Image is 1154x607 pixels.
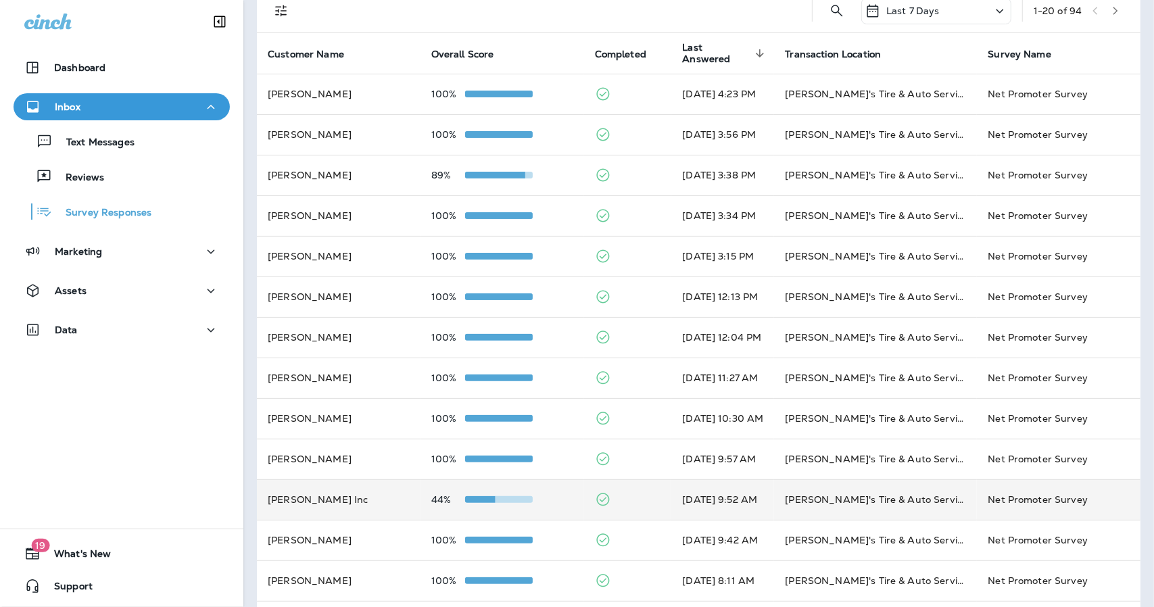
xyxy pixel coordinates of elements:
[671,479,774,520] td: [DATE] 9:52 AM
[431,494,465,505] p: 44%
[671,398,774,439] td: [DATE] 10:30 AM
[682,42,769,65] span: Last Answered
[55,101,80,112] p: Inbox
[774,439,977,479] td: [PERSON_NAME]'s Tire & Auto Service | [GEOGRAPHIC_DATA]
[977,155,1140,195] td: Net Promoter Survey
[431,291,465,302] p: 100%
[774,398,977,439] td: [PERSON_NAME]'s Tire & Auto Service | Ambassador
[977,520,1140,560] td: Net Promoter Survey
[55,246,102,257] p: Marketing
[977,398,1140,439] td: Net Promoter Survey
[671,439,774,479] td: [DATE] 9:57 AM
[257,74,420,114] td: [PERSON_NAME]
[671,317,774,358] td: [DATE] 12:04 PM
[977,236,1140,276] td: Net Promoter Survey
[14,93,230,120] button: Inbox
[431,372,465,383] p: 100%
[14,54,230,81] button: Dashboard
[1034,5,1082,16] div: 1 - 20 of 94
[977,195,1140,236] td: Net Promoter Survey
[31,539,49,552] span: 19
[41,581,93,597] span: Support
[257,439,420,479] td: [PERSON_NAME]
[431,129,465,140] p: 100%
[774,195,977,236] td: [PERSON_NAME]'s Tire & Auto Service | [GEOGRAPHIC_DATA]
[431,332,465,343] p: 100%
[14,127,230,155] button: Text Messages
[431,210,465,221] p: 100%
[671,155,774,195] td: [DATE] 3:38 PM
[671,560,774,601] td: [DATE] 8:11 AM
[14,197,230,226] button: Survey Responses
[257,358,420,398] td: [PERSON_NAME]
[774,358,977,398] td: [PERSON_NAME]'s Tire & Auto Service | [GEOGRAPHIC_DATA]
[671,276,774,317] td: [DATE] 12:13 PM
[55,285,87,296] p: Assets
[595,49,646,60] span: Completed
[977,74,1140,114] td: Net Promoter Survey
[257,520,420,560] td: [PERSON_NAME]
[595,48,664,60] span: Completed
[977,479,1140,520] td: Net Promoter Survey
[774,520,977,560] td: [PERSON_NAME]'s Tire & Auto Service | [PERSON_NAME][GEOGRAPHIC_DATA]
[431,89,465,99] p: 100%
[671,114,774,155] td: [DATE] 3:56 PM
[14,277,230,304] button: Assets
[268,49,344,60] span: Customer Name
[886,5,940,16] p: Last 7 Days
[785,49,881,60] span: Transaction Location
[52,172,104,185] p: Reviews
[257,155,420,195] td: [PERSON_NAME]
[774,74,977,114] td: [PERSON_NAME]'s Tire & Auto Service | [GEOGRAPHIC_DATA]
[671,195,774,236] td: [DATE] 3:34 PM
[774,236,977,276] td: [PERSON_NAME]'s Tire & Auto Service | [GEOGRAPHIC_DATA]
[774,560,977,601] td: [PERSON_NAME]'s Tire & Auto Service | Ambassador
[257,195,420,236] td: [PERSON_NAME]
[53,137,135,149] p: Text Messages
[201,8,239,35] button: Collapse Sidebar
[977,439,1140,479] td: Net Promoter Survey
[988,49,1051,60] span: Survey Name
[54,62,105,73] p: Dashboard
[671,358,774,398] td: [DATE] 11:27 AM
[977,276,1140,317] td: Net Promoter Survey
[14,316,230,343] button: Data
[431,49,494,60] span: Overall Score
[257,114,420,155] td: [PERSON_NAME]
[774,114,977,155] td: [PERSON_NAME]'s Tire & Auto Service | Ambassador
[257,479,420,520] td: [PERSON_NAME] Inc
[431,535,465,545] p: 100%
[52,207,151,220] p: Survey Responses
[257,276,420,317] td: [PERSON_NAME]
[977,358,1140,398] td: Net Promoter Survey
[977,114,1140,155] td: Net Promoter Survey
[431,48,512,60] span: Overall Score
[257,398,420,439] td: [PERSON_NAME]
[774,479,977,520] td: [PERSON_NAME]'s Tire & Auto Service | [GEOGRAPHIC_DATA]
[55,324,78,335] p: Data
[431,170,465,180] p: 89%
[682,42,751,65] span: Last Answered
[774,317,977,358] td: [PERSON_NAME]'s Tire & Auto Service | [PERSON_NAME]
[14,573,230,600] button: Support
[671,236,774,276] td: [DATE] 3:15 PM
[41,548,111,564] span: What's New
[268,48,362,60] span: Customer Name
[988,48,1069,60] span: Survey Name
[671,520,774,560] td: [DATE] 9:42 AM
[774,155,977,195] td: [PERSON_NAME]'s Tire & Auto Service | [PERSON_NAME][GEOGRAPHIC_DATA]
[671,74,774,114] td: [DATE] 4:23 PM
[977,560,1140,601] td: Net Promoter Survey
[14,162,230,191] button: Reviews
[431,575,465,586] p: 100%
[257,560,420,601] td: [PERSON_NAME]
[257,236,420,276] td: [PERSON_NAME]
[14,540,230,567] button: 19What's New
[431,454,465,464] p: 100%
[977,317,1140,358] td: Net Promoter Survey
[785,48,898,60] span: Transaction Location
[257,317,420,358] td: [PERSON_NAME]
[14,238,230,265] button: Marketing
[431,251,465,262] p: 100%
[774,276,977,317] td: [PERSON_NAME]'s Tire & Auto Service | [GEOGRAPHIC_DATA]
